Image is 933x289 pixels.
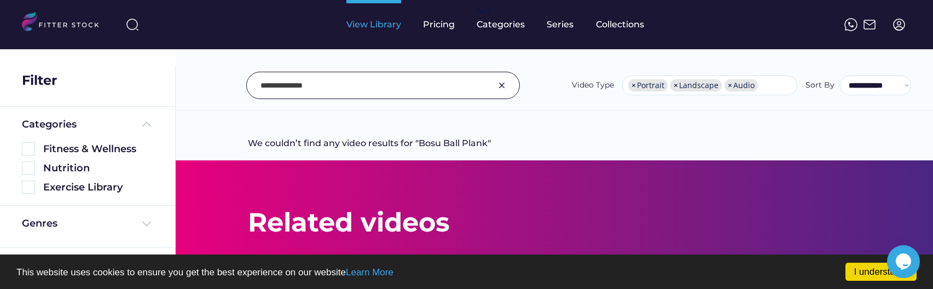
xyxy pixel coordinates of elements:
img: search-normal%203.svg [126,18,139,31]
div: Explore related videos tailored to your interests, connecting you with like-minded individuals wh... [248,252,861,277]
p: This website uses cookies to ensure you get the best experience on our website [16,268,917,277]
a: I understand! [845,263,917,281]
a: Learn More [346,267,393,278]
img: Rectangle%205126.svg [22,142,35,155]
img: LOGO.svg [22,12,108,34]
img: meteor-icons_whatsapp%20%281%29.svg [844,18,857,31]
span: × [631,82,636,89]
div: Nutrition [43,161,153,175]
img: Group%201000002326.svg [495,79,508,92]
div: Related videos [248,204,449,241]
img: Frame%20%284%29.svg [140,217,153,230]
div: Filter [22,71,57,90]
div: We couldn’t find any video results for "Bosu Ball Plank" [248,137,491,160]
img: Frame%2051.svg [863,18,876,31]
div: Collections [596,19,644,31]
div: Fitness & Wellness [43,142,153,156]
iframe: chat widget [887,245,922,278]
span: × [674,82,678,89]
img: Frame%20%285%29.svg [140,118,153,131]
div: Sort By [805,80,835,91]
li: Landscape [670,79,722,91]
div: Series [547,19,574,31]
div: View Library [346,19,401,31]
div: Genres [22,217,57,230]
li: Audio [725,79,758,91]
img: profile-circle.svg [893,18,906,31]
div: Pricing [423,19,455,31]
div: Video Type [572,80,614,91]
div: Categories [22,118,77,131]
img: Rectangle%205126.svg [22,181,35,194]
div: fvck [477,5,491,16]
li: Portrait [628,79,668,91]
span: × [728,82,732,89]
div: Categories [477,19,525,31]
img: Rectangle%205126.svg [22,161,35,175]
div: Exercise Library [43,181,153,194]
